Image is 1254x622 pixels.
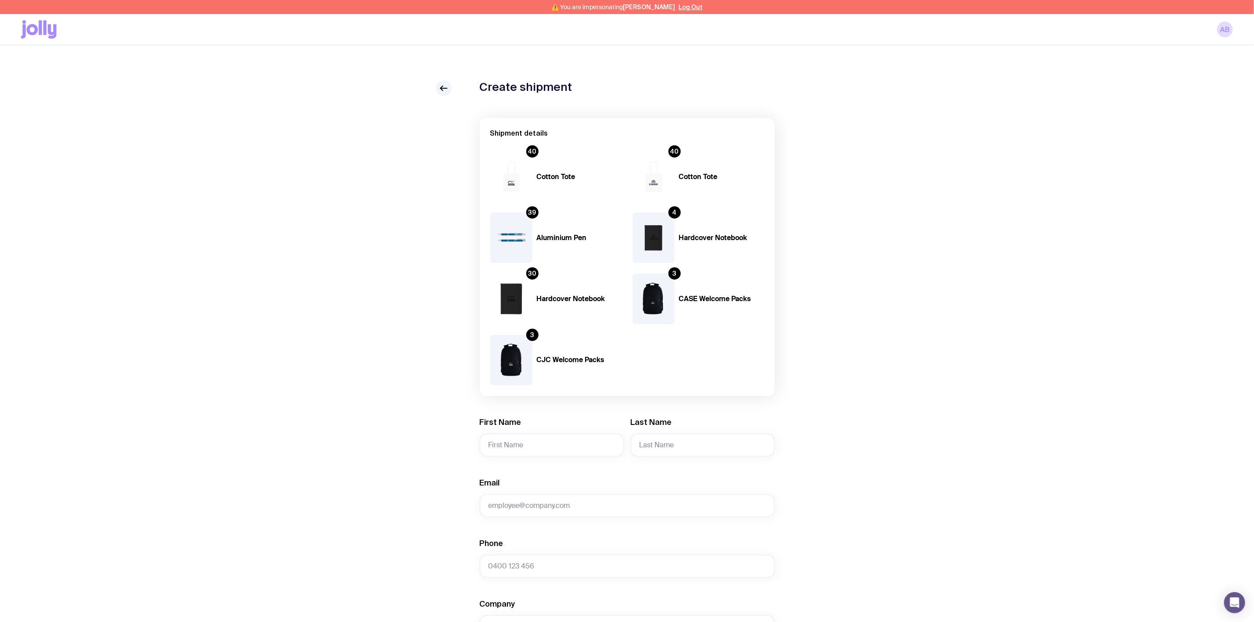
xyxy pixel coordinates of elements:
a: AB [1217,22,1233,37]
h1: Create shipment [480,80,572,93]
span: ⚠️ You are impersonating [551,4,675,11]
label: Company [480,599,515,609]
label: Email [480,478,500,488]
div: 40 [668,145,681,158]
h4: Cotton Tote [679,173,764,181]
label: Phone [480,538,503,549]
div: 3 [668,267,681,280]
div: 39 [526,206,539,219]
h4: CASE Welcome Packs [679,295,764,303]
h4: Cotton Tote [537,173,622,181]
span: [PERSON_NAME] [623,4,675,11]
input: employee@company.com [480,494,775,517]
input: Last Name [631,434,775,457]
h4: CJC Welcome Packs [537,356,622,364]
label: Last Name [631,417,672,428]
div: 4 [668,206,681,219]
div: 40 [526,145,539,158]
label: First Name [480,417,521,428]
div: Open Intercom Messenger [1224,592,1245,613]
button: Log Out [679,4,703,11]
div: 3 [526,329,539,341]
input: First Name [480,434,624,457]
div: 30 [526,267,539,280]
input: 0400 123 456 [480,555,775,578]
h4: Aluminium Pen [537,234,622,242]
h4: Hardcover Notebook [537,295,622,303]
h4: Hardcover Notebook [679,234,764,242]
h2: Shipment details [490,129,764,137]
